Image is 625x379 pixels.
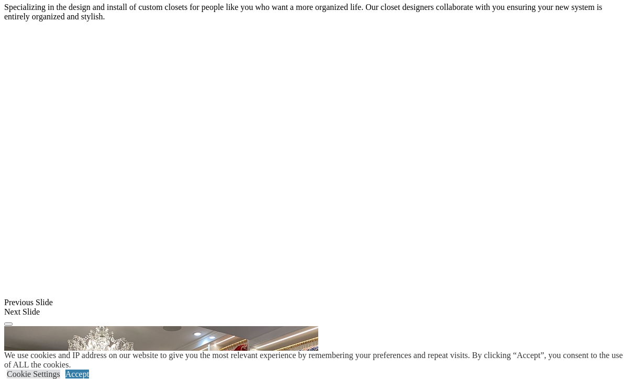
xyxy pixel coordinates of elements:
a: Cookie Settings [7,370,60,378]
a: Accept [65,370,89,378]
p: Specializing in the design and install of custom closets for people like you who want a more orga... [4,3,621,21]
button: Click here to pause slide show [4,322,13,326]
div: Next Slide [4,307,621,317]
div: We use cookies and IP address on our website to give you the most relevant experience by remember... [4,351,625,370]
div: Previous Slide [4,298,621,307]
